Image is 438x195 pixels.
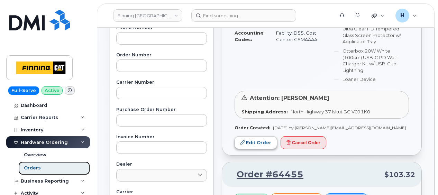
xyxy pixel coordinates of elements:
[400,11,404,20] span: H
[391,9,421,22] div: hakaur@dminc.com
[113,9,182,22] a: Finning Canada
[367,9,389,22] div: Quicklinks
[281,136,326,149] button: Cancel Order
[116,26,207,30] label: Phone Number
[270,27,326,45] td: Facility: D55, Cost Center: CSMAAAA
[116,190,207,194] label: Carrier
[116,135,207,139] label: Invoice Number
[334,76,409,83] li: Loaner Device
[235,30,264,42] strong: Accounting Codes:
[191,9,296,22] input: Find something...
[273,125,406,130] span: [DATE] by [PERSON_NAME][EMAIL_ADDRESS][DOMAIN_NAME]
[241,109,288,114] strong: Shipping Address:
[235,125,270,130] strong: Order Created:
[116,162,207,167] label: Dealer
[235,136,277,149] a: Edit Order
[334,19,409,45] li: iPhone 12/12 Pro PureGear Ultra Clear HD Tempered Glass Screen Protector w/ Applicator Tray
[250,95,329,101] span: Attention: [PERSON_NAME]
[334,48,409,73] li: Otterbox 20W White (100cm) USB-C PD Wall Charger Kit w/ USB-C to Lightning
[228,168,303,181] a: Order #64455
[116,80,207,85] label: Carrier Number
[291,109,370,114] span: North Highway 37 Iskut BC V0J 1K0
[116,53,207,57] label: Order Number
[116,108,207,112] label: Purchase Order Number
[384,170,415,180] span: $103.32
